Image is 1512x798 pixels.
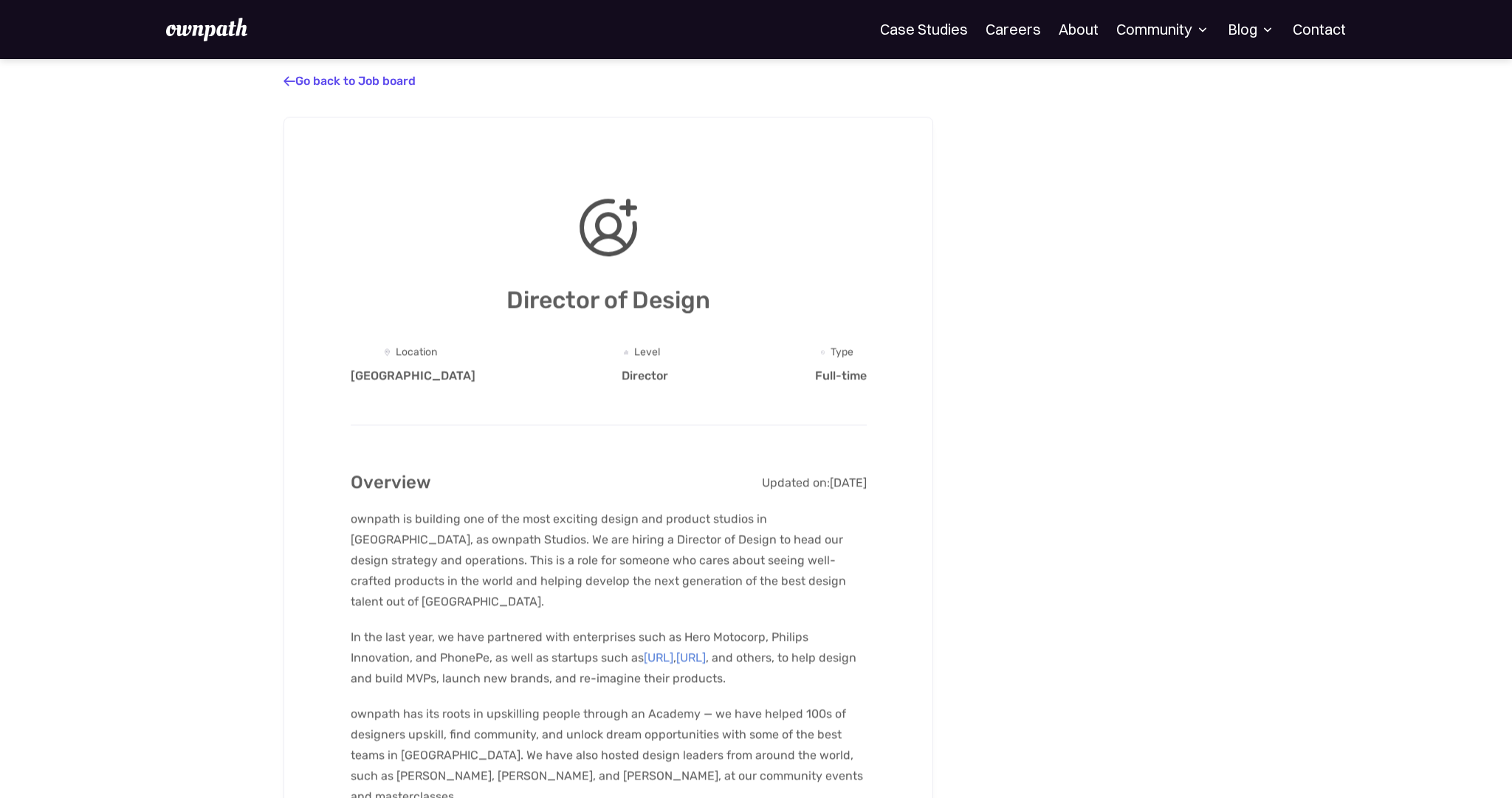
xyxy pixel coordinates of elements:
a: [URL] [644,650,673,664]
a: [URL] [676,650,706,664]
h2: Overview [351,468,431,497]
a: Contact [1293,21,1346,38]
div: Updated on: [762,475,830,490]
a: Go back to Job board [283,74,416,88]
div: Type [831,346,853,358]
a: About [1059,21,1099,38]
div: Director [622,368,668,383]
h1: Director of Design [351,283,867,317]
p: ownpath is building one of the most exciting design and product studios in [GEOGRAPHIC_DATA], as ... [351,509,867,612]
div: Blog [1228,21,1275,38]
span:  [283,74,295,89]
img: Clock Icon - Job Board X Webflow Template [821,351,825,354]
div: [DATE] [830,475,867,490]
a: Careers [986,21,1041,38]
div: Community [1116,21,1210,38]
div: Full-time [815,368,867,383]
img: Location Icon - Job Board X Webflow Template [385,349,391,356]
a: Case Studies [880,21,968,38]
div: [GEOGRAPHIC_DATA] [351,368,475,383]
p: In the last year, we have partnered with enterprises such as Hero Motocorp, Philips Innovation, a... [351,627,867,689]
div: Location [396,346,437,358]
div: Level [634,346,660,358]
img: Graph Icon - Job Board X Webflow Template [624,351,628,355]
